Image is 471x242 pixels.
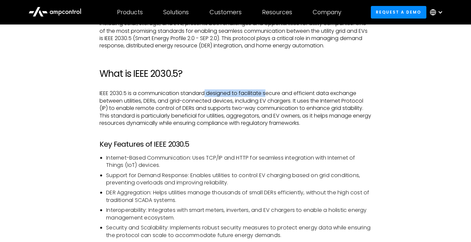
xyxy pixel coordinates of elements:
li: Interoperability: Integrates with smart meters, inverters, and EV chargers to enable a holistic e... [106,207,372,221]
div: Customers [210,9,242,16]
h2: What is IEEE 2030.5? [99,68,372,79]
div: Resources [262,9,292,16]
div: Company [313,9,341,16]
h3: Key Features of IEEE 2030.5 [99,140,372,149]
div: Solutions [163,9,189,16]
p: As the number of electric vehicles (EVs) on the road continues to grow, so does the demand for sm... [99,5,372,49]
li: Internet-Based Communication: Uses TCP/IP and HTTP for seamless integration with Internet of Thin... [106,154,372,169]
a: Request a demo [371,6,426,18]
p: IEEE 2030.5 is a communication standard designed to facilitate secure and efficient data exchange... [99,90,372,127]
li: Security and Scalability: Implements robust security measures to protect energy data while ensuri... [106,224,372,239]
div: Products [117,9,143,16]
li: Support for Demand Response: Enables utilities to control EV charging based on grid conditions, p... [106,172,372,187]
li: DER Aggregation: Helps utilities manage thousands of small DERs efficiently, without the high cos... [106,189,372,204]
